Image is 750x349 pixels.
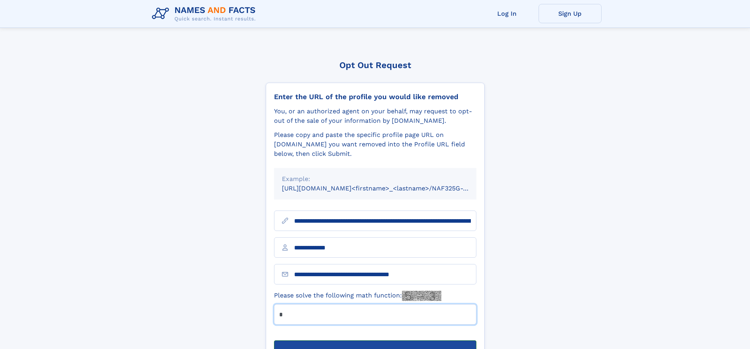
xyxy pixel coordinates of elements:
[282,185,491,192] small: [URL][DOMAIN_NAME]<firstname>_<lastname>/NAF325G-xxxxxxxx
[282,174,469,184] div: Example:
[274,107,476,126] div: You, or an authorized agent on your behalf, may request to opt-out of the sale of your informatio...
[476,4,539,23] a: Log In
[274,92,476,101] div: Enter the URL of the profile you would like removed
[149,3,262,24] img: Logo Names and Facts
[539,4,602,23] a: Sign Up
[274,130,476,159] div: Please copy and paste the specific profile page URL on [DOMAIN_NAME] you want removed into the Pr...
[266,60,485,70] div: Opt Out Request
[274,291,441,301] label: Please solve the following math function:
